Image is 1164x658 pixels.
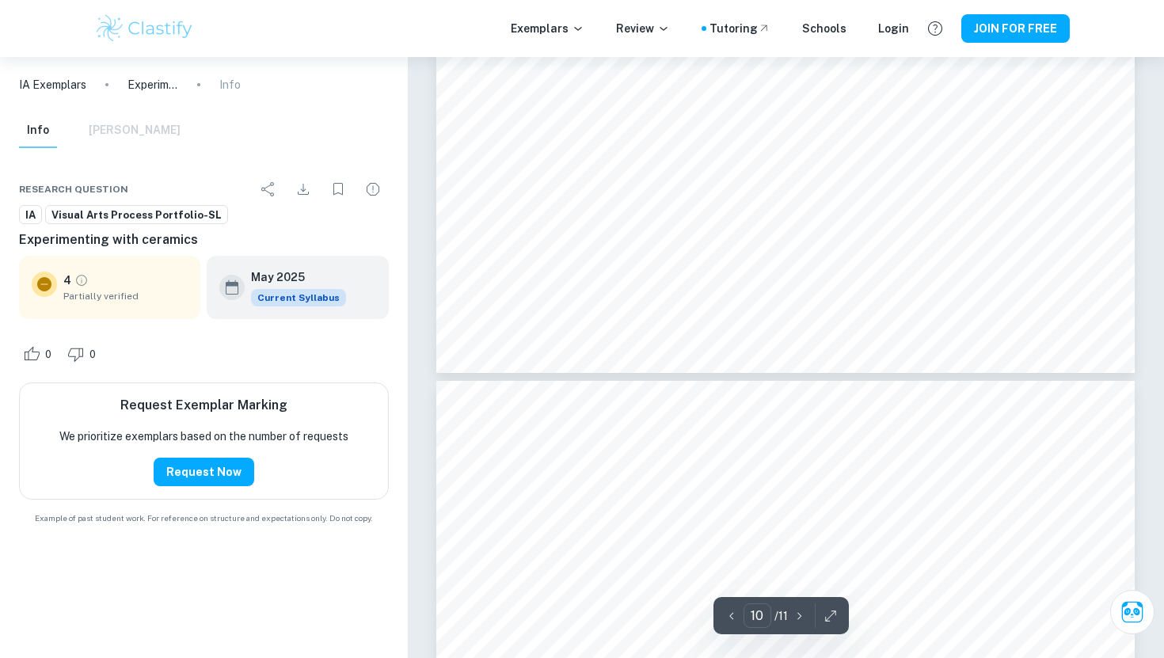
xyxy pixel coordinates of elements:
div: Dislike [63,341,105,367]
a: Schools [802,20,846,37]
p: Review [616,20,670,37]
p: Experimenting with ceramics [127,76,178,93]
p: Exemplars [511,20,584,37]
img: Clastify logo [94,13,195,44]
span: IA [20,207,41,223]
span: Partially verified [63,289,188,303]
a: Visual Arts Process Portfolio-SL [45,205,228,225]
a: IA [19,205,42,225]
button: Request Now [154,458,254,486]
a: IA Exemplars [19,76,86,93]
h6: Experimenting with ceramics [19,230,389,249]
div: Bookmark [322,173,354,205]
a: Login [878,20,909,37]
span: 0 [36,347,60,363]
button: Ask Clai [1110,590,1154,634]
button: JOIN FOR FREE [961,14,1070,43]
p: / 11 [774,607,788,625]
span: Current Syllabus [251,289,346,306]
div: Share [253,173,284,205]
p: Info [219,76,241,93]
span: Visual Arts Process Portfolio-SL [46,207,227,223]
div: Like [19,341,60,367]
div: This exemplar is based on the current syllabus. Feel free to refer to it for inspiration/ideas wh... [251,289,346,306]
div: Report issue [357,173,389,205]
span: Research question [19,182,128,196]
h6: Request Exemplar Marking [120,396,287,415]
button: Info [19,113,57,148]
span: 0 [81,347,105,363]
span: Example of past student work. For reference on structure and expectations only. Do not copy. [19,512,389,524]
button: Help and Feedback [922,15,949,42]
p: 4 [63,272,71,289]
div: Download [287,173,319,205]
a: Tutoring [709,20,770,37]
a: Grade partially verified [74,273,89,287]
p: We prioritize exemplars based on the number of requests [59,428,348,445]
h6: May 2025 [251,268,333,286]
